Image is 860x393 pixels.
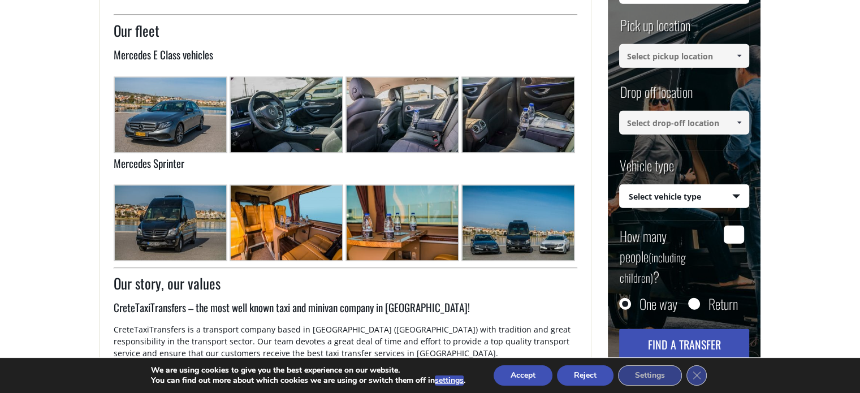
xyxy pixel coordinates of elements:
[619,15,690,44] label: Pick up location
[230,76,343,153] img: Steering wheel and dashboard of a Mercedes taxi used by qualified drivers in Crete Taxi Transfers
[114,300,577,323] h3: CreteTaxiTransfers – the most well known taxi and minivan company in [GEOGRAPHIC_DATA]!
[619,249,685,286] small: (including children)
[114,47,577,71] h3: Mercedes E Class vehicles
[345,76,459,153] img: A close-up of the interior of a Mercedes taxi used by Crete Taxi Transfers
[618,365,682,386] button: Settings
[114,323,577,369] p: CreteTaxiTransfers is a transport company based in [GEOGRAPHIC_DATA] ([GEOGRAPHIC_DATA]) with tra...
[114,184,227,261] img: A luxurious black Mercedes Sprinter VIP minibus with tinted windows and leather seats.
[620,185,749,209] span: Select vehicle type
[730,111,749,135] a: Show All Items
[114,76,227,153] img: A sleek Mercedes E-Class taxi parked in a scenic location in Crete.
[114,20,577,47] h2: Our fleet
[639,298,677,309] label: One way
[708,298,737,309] label: Return
[730,44,749,68] a: Show All Items
[230,184,343,261] img: Luxury Transfer Services in Crete. Luxurious black Mercedes minibus interior with leather seats.
[461,76,575,153] img: A close-up of the interior of a Mercedes backseat armrest used by Crete Taxi Transfers
[151,375,465,386] p: You can find out more about which cookies we are using or switch them off in .
[557,365,613,386] button: Reject
[619,329,749,360] button: Find a transfer
[151,365,465,375] p: We are using cookies to give you the best experience on our website.
[114,156,577,179] h3: Mercedes Sprinter
[619,82,692,111] label: Drop off location
[435,375,464,386] button: settings
[619,111,749,135] input: Select drop-off location
[619,44,749,68] input: Select pickup location
[686,365,707,386] button: Close GDPR Cookie Banner
[494,365,552,386] button: Accept
[619,226,717,287] label: How many people ?
[461,184,575,261] img: Book a transfer in Crete. Offering Taxi, Mini Van and Mini Bus transfer services in Crete
[114,273,577,300] h2: Our story, our values
[619,155,673,184] label: Vehicle type
[345,184,459,261] img: Four bottles of water on a table inside a Luxurious black Mercedes minibus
